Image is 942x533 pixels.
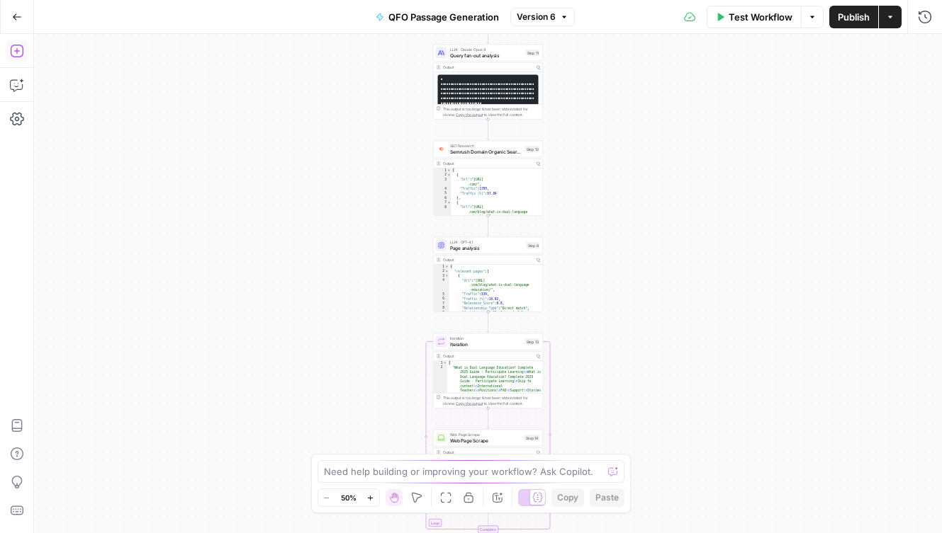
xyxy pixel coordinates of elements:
[450,432,522,437] span: Web Page Scrape
[525,338,540,345] div: Step 13
[829,6,878,28] button: Publish
[487,408,489,429] g: Edge from step_13 to step_14
[450,143,522,149] span: SEO Research
[341,492,357,503] span: 50%
[434,168,452,173] div: 1
[434,292,449,297] div: 5
[434,269,449,274] div: 2
[443,64,532,70] div: Output
[450,52,523,59] span: Query fan-out analysis
[450,336,522,341] span: Iteration
[443,395,540,406] div: This output is too large & has been abbreviated for review. to view the full content.
[434,200,452,205] div: 7
[590,488,624,507] button: Paste
[729,10,792,24] span: Test Workflow
[434,278,449,292] div: 4
[434,361,448,366] div: 1
[433,141,543,216] div: SEO ResearchSemrush Domain Organic Search PagesStep 12Output[ { "Url":"[URL] .com/", "Traffic":17...
[445,269,449,274] span: Toggle code folding, rows 2 through 43
[443,257,532,263] div: Output
[443,106,540,118] div: This output is too large & has been abbreviated for review. to view the full content.
[443,449,532,455] div: Output
[525,435,540,441] div: Step 14
[433,333,543,408] div: LoopIterationIterationStep 13Output[ "What is Dual Language Education? Complete 2025 Guide - Part...
[434,302,449,306] div: 7
[367,6,508,28] button: QFO Passage Generation
[434,265,449,270] div: 1
[434,297,449,302] div: 6
[450,239,524,245] span: LLM · GPT-4.1
[487,216,489,236] g: Edge from step_12 to step_8
[434,187,452,192] div: 4
[434,173,452,178] div: 2
[526,50,540,56] div: Step 11
[445,265,449,270] span: Toggle code folding, rows 1 through 44
[445,274,449,279] span: Toggle code folding, rows 3 through 10
[434,274,449,279] div: 3
[447,200,452,205] span: Toggle code folding, rows 7 through 11
[450,244,524,251] span: Page analysis
[487,120,489,140] g: Edge from step_11 to step_12
[434,306,449,311] div: 8
[456,401,483,406] span: Copy the output
[450,47,523,52] span: LLM · Claude Opus 4
[456,113,483,117] span: Copy the output
[557,491,578,504] span: Copy
[434,196,452,201] div: 6
[517,11,556,23] span: Version 6
[487,312,489,333] g: Edge from step_8 to step_13
[551,488,584,507] button: Copy
[434,311,449,325] div: 9
[510,8,575,26] button: Version 6
[443,161,532,166] div: Output
[438,146,445,152] img: otu06fjiulrdwrqmbs7xihm55rg9
[527,242,540,248] div: Step 8
[450,437,522,444] span: Web Page Scrape
[434,178,452,187] div: 3
[838,10,870,24] span: Publish
[434,205,452,219] div: 8
[450,148,522,155] span: Semrush Domain Organic Search Pages
[434,191,452,196] div: 5
[443,361,447,366] span: Toggle code folding, rows 1 through 3
[595,491,619,504] span: Paste
[447,173,452,178] span: Toggle code folding, rows 2 through 6
[443,353,532,359] div: Output
[388,10,499,24] span: QFO Passage Generation
[707,6,801,28] button: Test Workflow
[447,168,452,173] span: Toggle code folding, rows 1 through 997
[433,237,543,312] div: LLM · GPT-4.1Page analysisStep 8Output{ "relevant_pages":[ { "Url":"[URL] .com/blog/what-is-dual-...
[525,146,540,152] div: Step 12
[487,23,489,44] g: Edge from step_10 to step_11
[450,340,522,348] span: Iteration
